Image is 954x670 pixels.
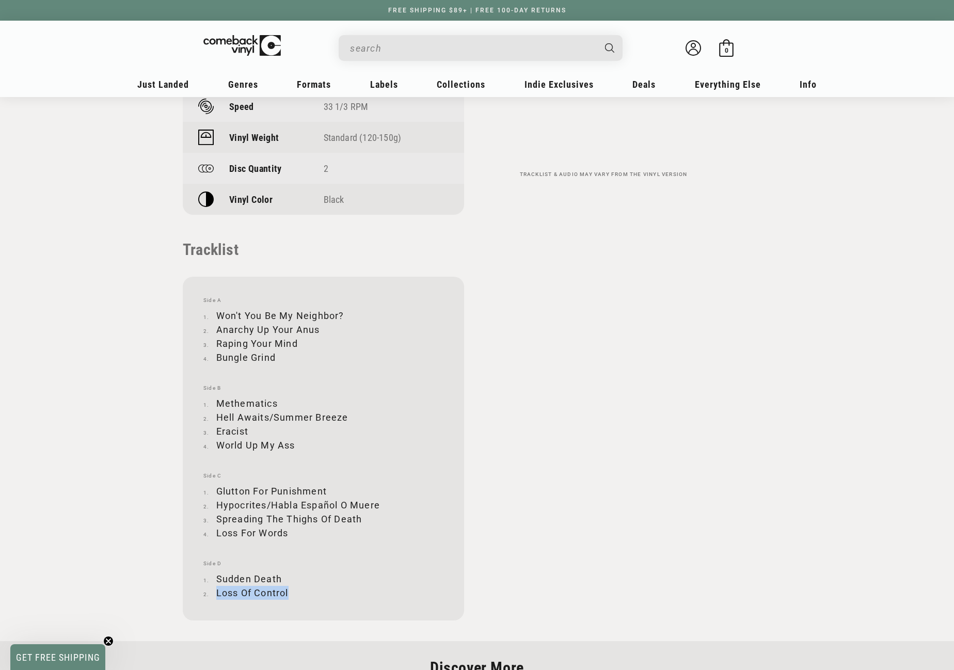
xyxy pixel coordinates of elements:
[203,561,443,567] span: Side D
[229,101,254,112] p: Speed
[203,473,443,479] span: Side C
[103,636,114,646] button: Close teaser
[203,512,443,526] li: Spreading The Thighs Of Death
[203,396,443,410] li: Methematics
[490,171,717,178] p: Tracklist & audio may vary from the vinyl version
[203,350,443,364] li: Bungle Grind
[339,35,623,61] div: Search
[297,79,331,90] span: Formats
[137,79,189,90] span: Just Landed
[324,132,402,143] a: Standard (120-150g)
[203,410,443,424] li: Hell Awaits/Summer Breeze
[324,101,369,112] a: 33 1/3 RPM
[378,7,577,14] a: FREE SHIPPING $89+ | FREE 100-DAY RETURNS
[229,194,273,205] p: Vinyl Color
[229,163,282,174] p: Disc Quantity
[203,297,443,304] span: Side A
[524,79,594,90] span: Indie Exclusives
[800,79,817,90] span: Info
[324,163,328,174] span: 2
[203,337,443,350] li: Raping Your Mind
[203,309,443,323] li: Won't You Be My Neighbor?
[596,35,624,61] button: Search
[203,323,443,337] li: Anarchy Up Your Anus
[203,586,443,600] li: Loss Of Control
[203,385,443,391] span: Side B
[16,652,100,663] span: GET FREE SHIPPING
[350,38,595,59] input: When autocomplete results are available use up and down arrows to review and enter to select
[203,526,443,540] li: Loss For Words
[183,241,464,259] p: Tracklist
[10,644,105,670] div: GET FREE SHIPPINGClose teaser
[632,79,656,90] span: Deals
[437,79,485,90] span: Collections
[725,46,728,54] span: 0
[229,132,279,143] p: Vinyl Weight
[203,498,443,512] li: Hypocrites/Habla Español O Muere
[203,424,443,438] li: Eracist
[324,194,344,205] span: Black
[203,484,443,498] li: Glutton For Punishment
[370,79,398,90] span: Labels
[228,79,258,90] span: Genres
[203,438,443,452] li: World Up My Ass
[695,79,761,90] span: Everything Else
[203,572,443,586] li: Sudden Death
